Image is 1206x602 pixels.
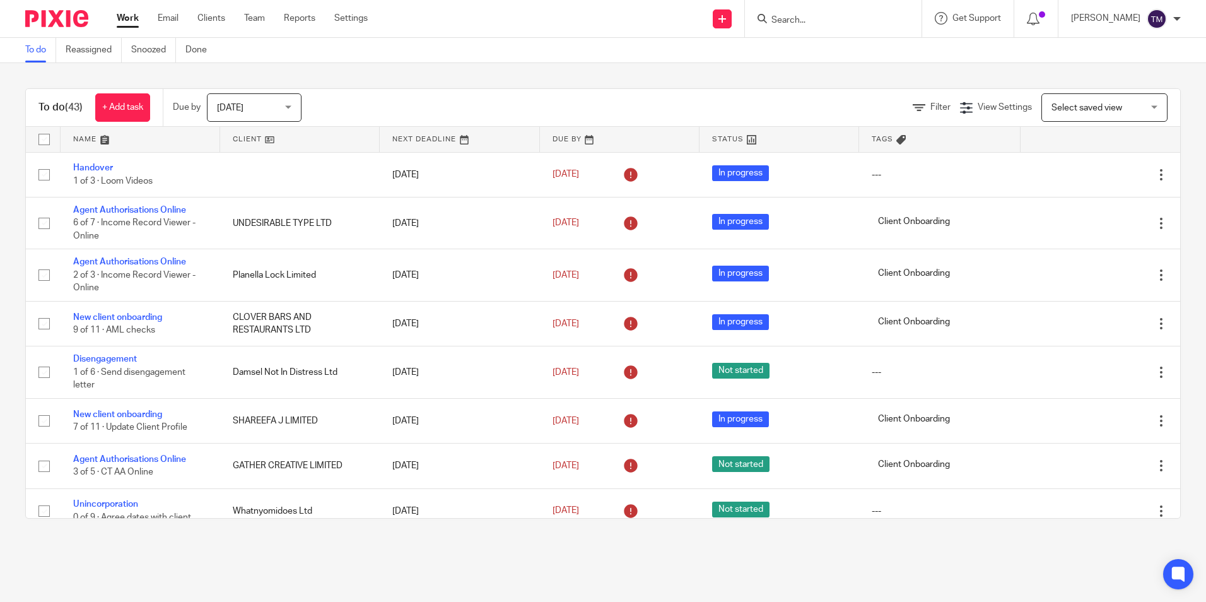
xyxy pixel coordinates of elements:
[173,101,201,114] p: Due by
[553,461,579,470] span: [DATE]
[220,398,380,443] td: SHAREEFA J LIMITED
[73,177,153,186] span: 1 of 3 · Loom Videos
[334,12,368,25] a: Settings
[38,101,83,114] h1: To do
[712,314,769,330] span: In progress
[73,313,162,322] a: New client onboarding
[872,505,1008,517] div: ---
[220,444,380,488] td: GATHER CREATIVE LIMITED
[712,363,770,379] span: Not started
[244,12,265,25] a: Team
[872,136,893,143] span: Tags
[1051,103,1122,112] span: Select saved view
[217,103,243,112] span: [DATE]
[73,271,196,293] span: 2 of 3 · Income Record Viewer - Online
[73,326,155,334] span: 9 of 11 · AML checks
[220,197,380,249] td: UNDESIRABLE TYPE LTD
[553,368,579,377] span: [DATE]
[73,355,137,363] a: Disengagement
[197,12,225,25] a: Clients
[131,38,176,62] a: Snoozed
[66,38,122,62] a: Reassigned
[380,488,539,533] td: [DATE]
[1147,9,1167,29] img: svg%3E
[712,411,769,427] span: In progress
[872,168,1008,181] div: ---
[770,15,884,27] input: Search
[25,10,88,27] img: Pixie
[872,456,956,472] span: Client Onboarding
[220,488,380,533] td: Whatnyomidoes Ltd
[73,500,138,509] a: Unincorporation
[712,266,769,281] span: In progress
[1071,12,1140,25] p: [PERSON_NAME]
[73,410,162,419] a: New client onboarding
[872,266,956,281] span: Client Onboarding
[553,271,579,280] span: [DATE]
[380,444,539,488] td: [DATE]
[73,206,186,215] a: Agent Authorisations Online
[952,14,1001,23] span: Get Support
[872,214,956,230] span: Client Onboarding
[117,12,139,25] a: Work
[712,165,769,181] span: In progress
[380,398,539,443] td: [DATE]
[380,152,539,197] td: [DATE]
[872,314,956,330] span: Client Onboarding
[553,416,579,425] span: [DATE]
[95,93,150,122] a: + Add task
[712,456,770,472] span: Not started
[380,197,539,249] td: [DATE]
[73,219,196,241] span: 6 of 7 · Income Record Viewer - Online
[220,346,380,398] td: Damsel Not In Distress Ltd
[73,163,113,172] a: Handover
[73,468,153,477] span: 3 of 5 · CT AA Online
[73,455,186,464] a: Agent Authorisations Online
[73,368,185,390] span: 1 of 6 · Send disengagement letter
[930,103,951,112] span: Filter
[553,319,579,328] span: [DATE]
[380,301,539,346] td: [DATE]
[978,103,1032,112] span: View Settings
[553,170,579,179] span: [DATE]
[284,12,315,25] a: Reports
[872,411,956,427] span: Client Onboarding
[220,249,380,301] td: Planella Lock Limited
[185,38,216,62] a: Done
[158,12,179,25] a: Email
[220,301,380,346] td: CLOVER BARS AND RESTAURANTS LTD
[712,502,770,517] span: Not started
[73,513,191,522] span: 0 of 9 · Agree dates with client
[73,257,186,266] a: Agent Authorisations Online
[65,102,83,112] span: (43)
[553,218,579,227] span: [DATE]
[73,423,187,432] span: 7 of 11 · Update Client Profile
[380,249,539,301] td: [DATE]
[553,507,579,516] span: [DATE]
[872,366,1008,379] div: ---
[380,346,539,398] td: [DATE]
[712,214,769,230] span: In progress
[25,38,56,62] a: To do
